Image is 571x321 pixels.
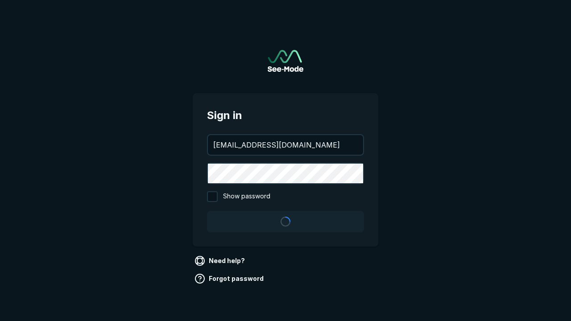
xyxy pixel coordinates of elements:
a: Forgot password [193,272,267,286]
input: your@email.com [208,135,363,155]
a: Need help? [193,254,248,268]
img: See-Mode Logo [268,50,303,72]
span: Show password [223,191,270,202]
span: Sign in [207,107,364,123]
a: Go to sign in [268,50,303,72]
